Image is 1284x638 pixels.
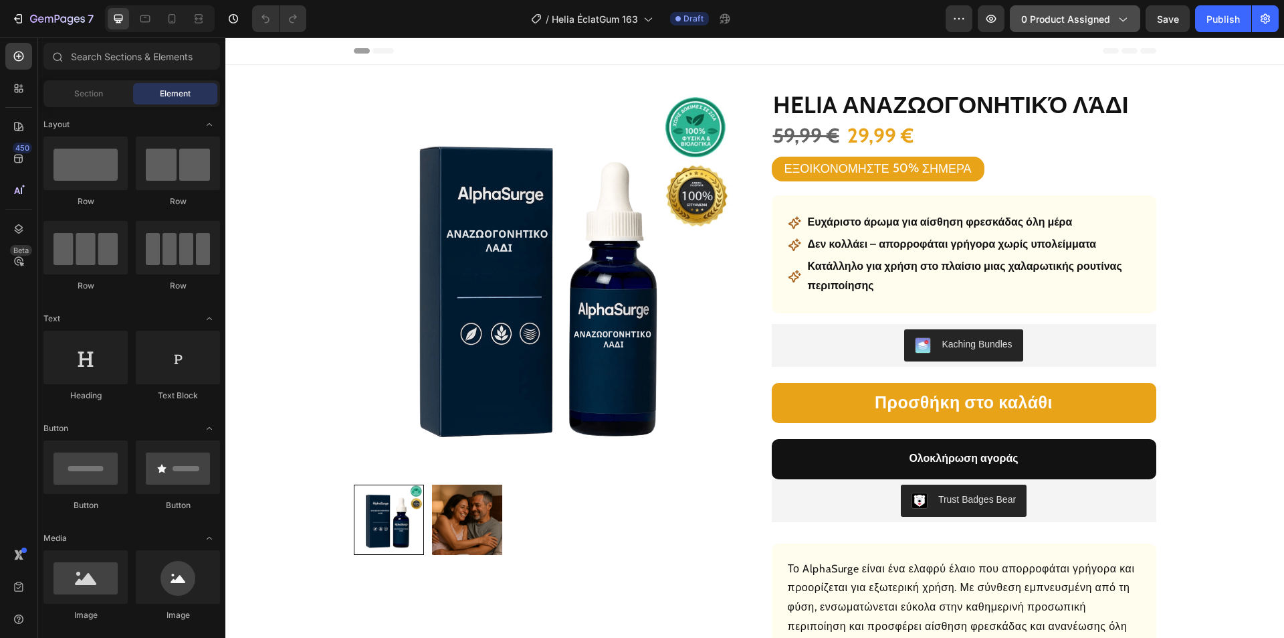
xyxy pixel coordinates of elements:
span: Toggle open [199,528,220,549]
div: 59,99 € [546,84,615,112]
div: 29,99 € [621,84,689,112]
img: KachingBundles.png [689,300,706,316]
button: Προσθήκη στο καλάθι [546,345,931,386]
button: 0 product assigned [1010,5,1140,32]
div: Kaching Bundles [716,300,786,314]
span: Helia ÉclatGum 163 [552,12,638,26]
button: Publish [1195,5,1251,32]
div: Image [136,609,220,621]
span: 0 product assigned [1021,12,1110,26]
p: Το AlphaSurge είναι ένα ελαφρύ έλαιο που απορροφάται γρήγορα και προορίζεται για εξωτερική χρήση.... [562,525,909,634]
div: Undo/Redo [252,5,306,32]
span: Layout [43,118,70,131]
div: Button [136,499,220,511]
span: Text [43,313,60,325]
div: Image [43,609,128,621]
input: Search Sections & Elements [43,43,220,70]
span: / [546,12,549,26]
span: Media [43,532,67,544]
div: Row [43,280,128,292]
button: Kaching Bundles [679,292,797,324]
p: 7 [88,11,94,27]
div: ΣΗΜΕΡΑ [695,122,748,141]
button: Trust Badges Bear [675,447,801,479]
div: Text Block [136,390,220,402]
span: Section [74,88,103,100]
h1: Helia αναζωογονητικό λάδι [546,54,931,80]
div: Row [136,195,220,208]
div: Row [43,195,128,208]
div: Publish [1206,12,1240,26]
div: Beta [10,245,32,256]
div: Button [43,499,128,511]
div: Heading [43,390,128,402]
span: Draft [683,13,704,25]
p: Δεν κολλάει – απορροφάται γρήγορα χωρίς υπολείμματα [582,197,871,217]
span: Toggle open [199,418,220,439]
button: Save [1146,5,1190,32]
div: Ολοκλήρωση αγοράς [683,412,792,431]
span: Toggle open [199,114,220,135]
div: Trust Badges Bear [713,455,790,469]
button: Ολοκλήρωση αγοράς [546,402,931,442]
iframe: Design area [225,37,1284,638]
span: Save [1157,13,1179,25]
span: Button [43,422,68,434]
p: Κατάλληλο για χρήση στο πλαίσιο μιας χαλαρωτικής ρουτίνας περιποίησης [582,220,914,258]
div: 50% [666,122,695,140]
div: Row [136,280,220,292]
span: Toggle open [199,308,220,329]
span: Element [160,88,191,100]
button: 7 [5,5,100,32]
img: CLDR_q6erfwCEAE=.png [686,455,702,471]
div: ΕΞΟΙΚΟΝΟΜΗΣΤΕ [557,122,666,141]
div: Προσθήκη στο καλάθι [649,353,827,378]
p: Ευχάριστο άρωμα για αίσθηση φρεσκάδας όλη μέρα [582,175,847,195]
div: 450 [13,143,32,153]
